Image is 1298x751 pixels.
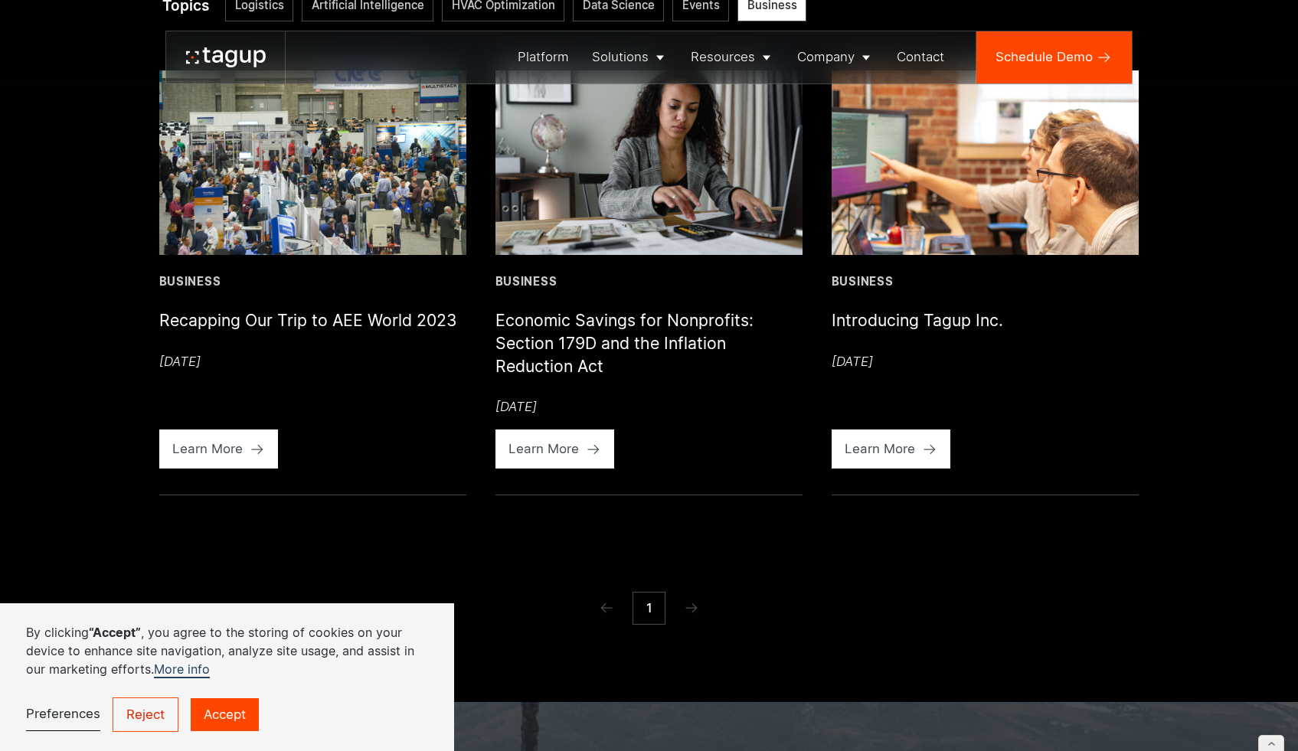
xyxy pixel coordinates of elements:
div: Business [159,274,456,290]
div: [DATE] [159,352,456,371]
div: [DATE] [495,397,803,416]
div: [DATE] [832,352,1003,371]
div: Learn More [172,439,243,459]
a: Contact [886,31,956,83]
div: Business [832,274,1003,290]
a: Company [786,31,885,83]
a: Learn More [832,429,951,469]
img: AEE World Conference & Expo [159,70,467,255]
a: Schedule Demo [976,31,1132,83]
div: Learn More [508,439,579,459]
div: Business [495,274,803,290]
a: Reject [113,697,178,731]
div: Schedule Demo [996,47,1093,67]
a: Accept [191,698,259,730]
a: Preferences [26,698,100,731]
img: woman calculating savings [495,70,803,255]
a: Solutions [580,31,679,83]
div: Contact [897,47,944,67]
div: Learn More [845,439,915,459]
a: Resources [679,31,786,83]
div: Company [797,47,855,67]
h1: Introducing Tagup Inc. [832,309,1003,332]
a: 1 [633,592,665,624]
a: Learn More [159,429,279,469]
a: Platform [507,31,581,83]
a: Learn More [495,429,615,469]
h1: Recapping Our Trip to AEE World 2023 [159,309,456,332]
div: Platform [518,47,569,67]
div: Resources [691,47,755,67]
div: List [590,592,708,624]
a: More info [154,661,210,678]
p: By clicking , you agree to the storing of cookies on your device to enhance site navigation, anal... [26,623,428,678]
strong: “Accept” [89,625,141,640]
div: Solutions [592,47,649,67]
h1: Economic Savings for Nonprofits: Section 179D and the Inflation Reduction Act [495,309,803,377]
